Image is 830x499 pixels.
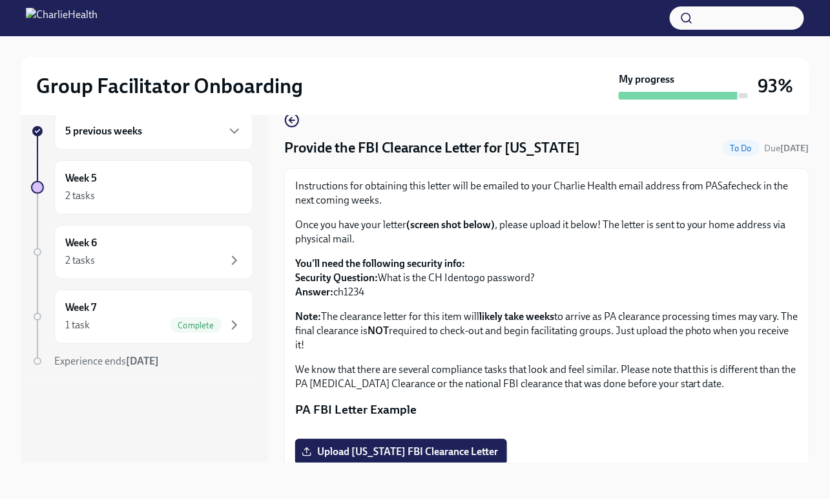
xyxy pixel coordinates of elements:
a: Week 71 taskComplete [31,290,253,344]
p: Once you have your letter , please upload it below! The letter is sent to your home address via p... [295,218,798,246]
span: September 9th, 2025 09:00 [765,142,809,154]
h4: Provide the FBI Clearance Letter for [US_STATE] [284,138,580,158]
strong: You'll need the following security info: [295,257,465,270]
img: CharlieHealth [26,8,98,28]
strong: NOT [368,324,389,337]
strong: (screen shot below) [406,218,495,231]
div: 2 tasks [65,189,95,203]
h2: Group Facilitator Onboarding [36,73,303,99]
div: 1 task [65,318,90,332]
strong: Note: [295,310,321,323]
p: PA FBI Letter Example [295,401,798,418]
div: 2 tasks [65,253,95,268]
p: The clearance letter for this item will to arrive as PA clearance processing times may vary. The ... [295,310,798,352]
h6: Week 7 [65,301,96,315]
h6: Week 6 [65,236,97,250]
span: Due [765,143,809,154]
span: Complete [170,321,222,330]
span: Experience ends [54,355,159,367]
span: To Do [723,143,760,153]
p: What is the CH Identogo password? ch1234 [295,257,798,299]
strong: [DATE] [781,143,809,154]
strong: [DATE] [126,355,159,367]
strong: My progress [619,72,674,87]
div: 5 previous weeks [54,112,253,150]
strong: likely take weeks [479,310,554,323]
h6: 5 previous weeks [65,124,142,138]
p: Instructions for obtaining this letter will be emailed to your Charlie Health email address from ... [295,179,798,207]
label: Upload [US_STATE] FBI Clearance Letter [295,439,507,465]
strong: Security Question: [295,271,378,284]
a: Week 52 tasks [31,160,253,215]
span: Upload [US_STATE] FBI Clearance Letter [304,445,498,458]
strong: Answer: [295,286,333,298]
a: Week 62 tasks [31,225,253,279]
h6: Week 5 [65,171,97,186]
h3: 93% [758,74,794,98]
p: We know that there are several compliance tasks that look and feel similar. Please note that this... [295,363,798,391]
